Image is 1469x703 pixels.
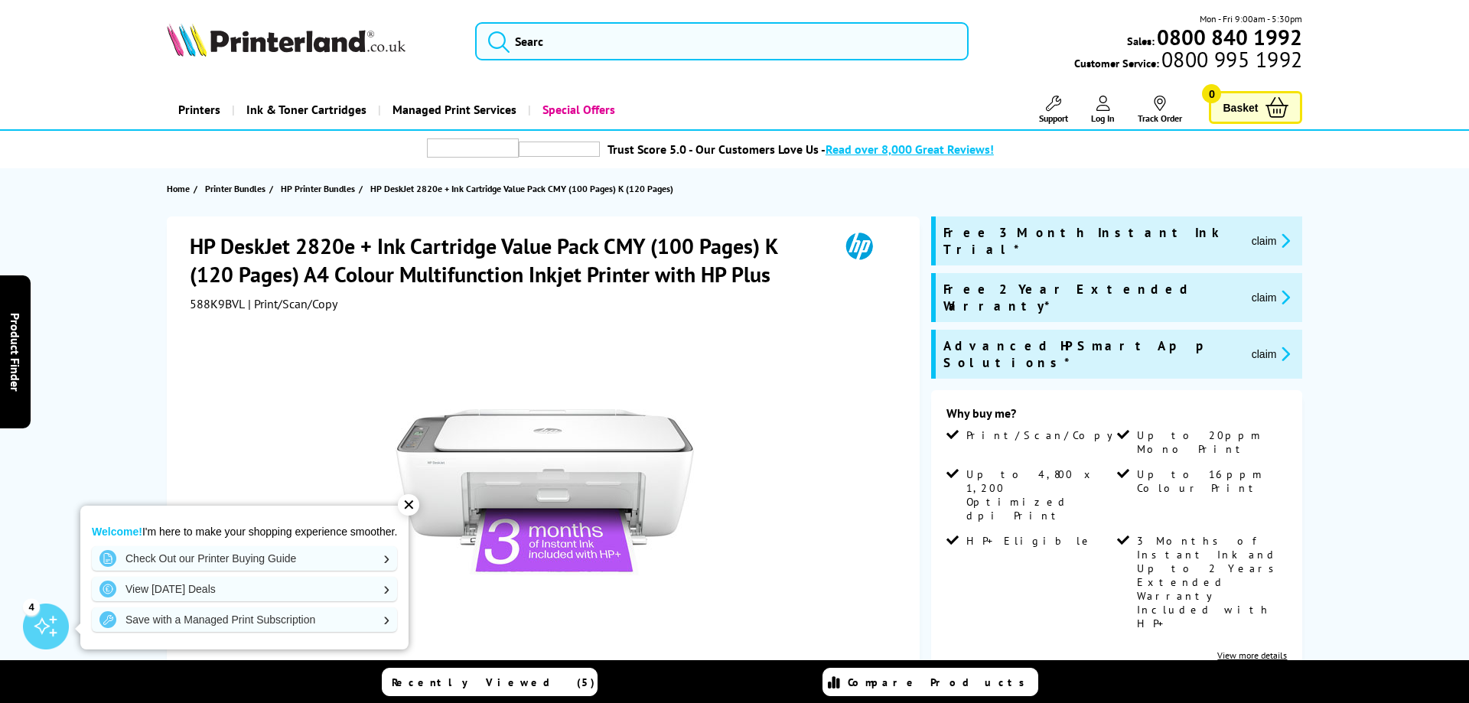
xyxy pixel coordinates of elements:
[281,181,355,197] span: HP Printer Bundles
[1137,534,1284,630] span: 3 Months of Instant Ink and Up to 2 Years Extended Warranty Included with HP+
[190,296,245,311] span: 588K9BVL
[23,598,40,615] div: 4
[1091,112,1115,124] span: Log In
[943,224,1239,258] span: Free 3 Month Instant Ink Trial*
[1159,52,1302,67] span: 0800 995 1992
[190,232,825,288] h1: HP DeskJet 2820e + Ink Cartridge Value Pack CMY (100 Pages) K (120 Pages) A4 Colour Multifunction...
[1039,112,1068,124] span: Support
[281,181,359,197] a: HP Printer Bundles
[1157,23,1302,51] b: 0800 840 1992
[248,296,337,311] span: | Print/Scan/Copy
[167,181,194,197] a: Home
[382,668,598,696] a: Recently Viewed (5)
[1091,96,1115,124] a: Log In
[1137,428,1284,456] span: Up to 20ppm Mono Print
[943,281,1239,314] span: Free 2 Year Extended Warranty*
[92,525,397,539] p: I'm here to make your shopping experience smoother.
[826,142,994,157] span: Read over 8,000 Great Reviews!
[475,22,969,60] input: Searc
[966,428,1124,442] span: Print/Scan/Copy
[1247,232,1295,249] button: promo-description
[966,534,1093,548] span: HP+ Eligible
[607,142,994,157] a: Trust Score 5.0 - Our Customers Love Us -Read over 8,000 Great Reviews!
[205,181,269,197] a: Printer Bundles
[167,23,406,57] img: Printerland Logo
[1247,345,1295,363] button: promo-description
[1200,11,1302,26] span: Mon - Fri 9:00am - 5:30pm
[1137,467,1284,495] span: Up to 16ppm Colour Print
[167,90,232,129] a: Printers
[1209,91,1302,124] a: Basket 0
[378,90,528,129] a: Managed Print Services
[427,138,519,158] img: trustpilot rating
[232,90,378,129] a: Ink & Toner Cartridges
[824,232,894,260] img: HP
[92,526,142,538] strong: Welcome!
[92,607,397,632] a: Save with a Managed Print Subscription
[392,675,595,689] span: Recently Viewed (5)
[946,405,1287,428] div: Why buy me?
[8,312,23,391] span: Product Finder
[1074,52,1302,70] span: Customer Service:
[848,675,1033,689] span: Compare Products
[1223,97,1258,118] span: Basket
[1202,84,1221,103] span: 0
[1127,34,1155,48] span: Sales:
[205,181,265,197] span: Printer Bundles
[398,494,419,516] div: ✕
[966,467,1113,522] span: Up to 4,800 x 1,200 Optimized dpi Print
[1039,96,1068,124] a: Support
[92,546,397,571] a: Check Out our Printer Buying Guide
[822,668,1038,696] a: Compare Products
[519,142,600,157] img: trustpilot rating
[167,181,190,197] span: Home
[167,23,456,60] a: Printerland Logo
[943,337,1239,371] span: Advanced HP Smart App Solutions*
[1247,288,1295,306] button: promo-description
[1155,30,1302,44] a: 0800 840 1992
[1138,96,1182,124] a: Track Order
[1217,649,1287,661] a: View more details
[246,90,366,129] span: Ink & Toner Cartridges
[395,342,695,642] img: HP DeskJet 2820e + Ink Cartridge Value Pack CMY (100 Pages) K (120 Pages)
[528,90,627,129] a: Special Offers
[92,577,397,601] a: View [DATE] Deals
[370,183,673,194] span: HP DeskJet 2820e + Ink Cartridge Value Pack CMY (100 Pages) K (120 Pages)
